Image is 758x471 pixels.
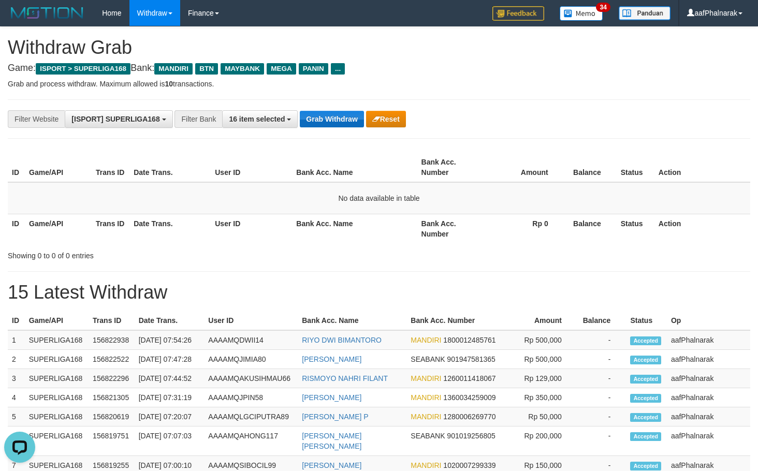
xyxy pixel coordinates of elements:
span: Accepted [630,432,661,441]
th: Balance [577,311,626,330]
td: 156822296 [89,369,135,388]
th: User ID [211,153,292,182]
th: Amount [506,311,577,330]
img: Feedback.jpg [492,6,544,21]
td: 156822522 [89,350,135,369]
img: Button%20Memo.svg [560,6,603,21]
td: No data available in table [8,182,750,214]
td: aafPhalnarak [667,350,750,369]
th: ID [8,214,25,243]
span: MEGA [267,63,296,75]
td: SUPERLIGA168 [25,350,89,369]
td: SUPERLIGA168 [25,369,89,388]
td: 156819751 [89,426,135,456]
td: AAAAMQJPIN58 [204,388,298,407]
td: - [577,369,626,388]
th: User ID [211,214,292,243]
a: [PERSON_NAME] [302,461,361,469]
td: Rp 500,000 [506,350,577,369]
a: [PERSON_NAME] [302,393,361,402]
td: - [577,426,626,456]
td: [DATE] 07:47:28 [135,350,205,369]
td: 4 [8,388,25,407]
th: ID [8,311,25,330]
td: - [577,388,626,407]
th: Bank Acc. Number [406,311,506,330]
a: [PERSON_NAME] P [302,413,368,421]
th: Bank Acc. Name [292,214,417,243]
th: Game/API [25,214,92,243]
td: [DATE] 07:31:19 [135,388,205,407]
td: 156821305 [89,388,135,407]
a: [PERSON_NAME] [302,355,361,363]
td: - [577,350,626,369]
span: MAYBANK [221,63,264,75]
td: SUPERLIGA168 [25,407,89,426]
span: ISPORT > SUPERLIGA168 [36,63,130,75]
div: Filter Bank [174,110,222,128]
th: Date Trans. [129,153,211,182]
td: [DATE] 07:20:07 [135,407,205,426]
td: aafPhalnarak [667,407,750,426]
a: [PERSON_NAME] [PERSON_NAME] [302,432,361,450]
span: Copy 1280006269770 to clipboard [443,413,495,421]
span: 34 [596,3,610,12]
span: 16 item selected [229,115,285,123]
button: [ISPORT] SUPERLIGA168 [65,110,172,128]
th: Trans ID [92,214,129,243]
td: [DATE] 07:54:26 [135,330,205,350]
span: Copy 1800012485761 to clipboard [443,336,495,344]
div: Showing 0 to 0 of 0 entries [8,246,308,261]
a: RIYO DWI BIMANTORO [302,336,382,344]
th: Trans ID [89,311,135,330]
button: Open LiveChat chat widget [4,4,35,35]
td: [DATE] 07:44:52 [135,369,205,388]
td: Rp 500,000 [506,330,577,350]
h1: Withdraw Grab [8,37,750,58]
td: AAAAMQDWII14 [204,330,298,350]
td: SUPERLIGA168 [25,426,89,456]
td: [DATE] 07:07:03 [135,426,205,456]
span: MANDIRI [411,336,441,344]
td: AAAAMQJIMIA80 [204,350,298,369]
th: Action [654,214,750,243]
td: AAAAMQAKUSIHMAU66 [204,369,298,388]
span: MANDIRI [411,461,441,469]
img: panduan.png [619,6,670,20]
td: 2 [8,350,25,369]
th: Status [617,214,654,243]
td: Rp 350,000 [506,388,577,407]
span: PANIN [299,63,328,75]
span: Copy 1020007299339 to clipboard [443,461,495,469]
span: Accepted [630,394,661,403]
span: Accepted [630,336,661,345]
span: Accepted [630,413,661,422]
td: 3 [8,369,25,388]
th: Status [626,311,667,330]
span: ... [331,63,345,75]
img: MOTION_logo.png [8,5,86,21]
h1: 15 Latest Withdraw [8,282,750,303]
th: Balance [564,153,617,182]
p: Grab and process withdraw. Maximum allowed is transactions. [8,79,750,89]
td: AAAAMQAHONG117 [204,426,298,456]
span: MANDIRI [411,413,441,421]
th: Game/API [25,153,92,182]
th: Rp 0 [484,214,564,243]
th: Bank Acc. Name [298,311,406,330]
th: Date Trans. [135,311,205,330]
td: aafPhalnarak [667,388,750,407]
td: - [577,330,626,350]
span: Copy 1360034259009 to clipboard [443,393,495,402]
th: Bank Acc. Name [292,153,417,182]
th: Action [654,153,750,182]
th: Balance [564,214,617,243]
td: aafPhalnarak [667,330,750,350]
th: Date Trans. [129,214,211,243]
a: RISMOYO NAHRI FILANT [302,374,388,382]
td: 6 [8,426,25,456]
th: Trans ID [92,153,129,182]
strong: 10 [165,80,173,88]
span: BTN [195,63,218,75]
td: Rp 129,000 [506,369,577,388]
